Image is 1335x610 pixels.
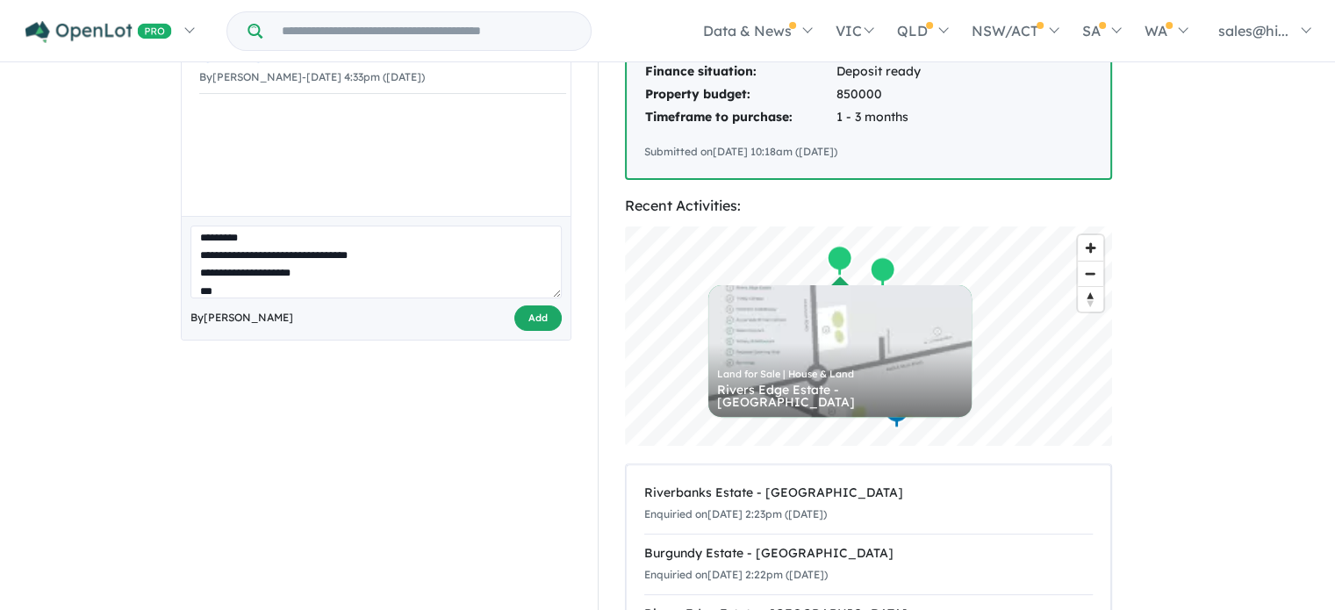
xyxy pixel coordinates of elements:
[836,106,1093,129] td: 1 - 3 months
[883,396,909,428] div: Map marker
[1218,22,1288,39] span: sales@hi...
[25,21,172,43] img: Openlot PRO Logo White
[717,384,963,408] div: Rivers Edge Estate - [GEOGRAPHIC_DATA]
[625,226,1112,446] canvas: Map
[1078,262,1103,286] span: Zoom out
[644,534,1093,595] a: Burgundy Estate - [GEOGRAPHIC_DATA]Enquiried on[DATE] 2:22pm ([DATE])
[644,543,1093,564] div: Burgundy Estate - [GEOGRAPHIC_DATA]
[717,370,963,379] div: Land for Sale | House & Land
[190,309,293,327] span: By [PERSON_NAME]
[625,194,1112,218] div: Recent Activities:
[199,70,425,83] small: By [PERSON_NAME] - [DATE] 4:33pm ([DATE])
[644,568,828,581] small: Enquiried on [DATE] 2:22pm ([DATE])
[1078,235,1103,261] button: Zoom in
[826,244,852,276] div: Map marker
[514,305,562,331] button: Add
[644,483,1093,504] div: Riverbanks Estate - [GEOGRAPHIC_DATA]
[1078,287,1103,312] span: Reset bearing to north
[644,83,836,106] td: Property budget:
[1078,286,1103,312] button: Reset bearing to north
[708,285,972,417] a: Land for Sale | House & Land Rivers Edge Estate - [GEOGRAPHIC_DATA]
[644,106,836,129] td: Timeframe to purchase:
[836,83,1093,106] td: 850000
[869,255,895,288] div: Map marker
[644,474,1093,535] a: Riverbanks Estate - [GEOGRAPHIC_DATA]Enquiried on[DATE] 2:23pm ([DATE])
[266,12,587,50] input: Try estate name, suburb, builder or developer
[644,61,836,83] td: Finance situation:
[644,143,1093,161] div: Submitted on [DATE] 10:18am ([DATE])
[836,61,1093,83] td: Deposit ready
[644,507,827,520] small: Enquiried on [DATE] 2:23pm ([DATE])
[1078,261,1103,286] button: Zoom out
